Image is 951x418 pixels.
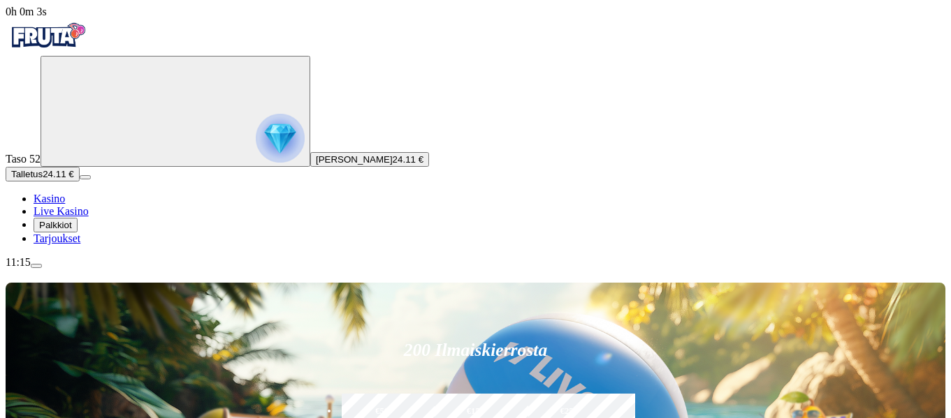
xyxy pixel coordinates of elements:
a: Kasino [34,193,65,204]
span: 11:15 [6,256,31,268]
button: menu [31,264,42,268]
span: user session time [6,6,47,17]
span: Talletus [11,169,43,179]
a: Fruta [6,43,89,55]
img: reward progress [256,114,305,163]
button: menu [80,175,91,179]
a: Tarjoukset [34,232,80,244]
button: reward progress [41,56,310,167]
img: Fruta [6,18,89,53]
span: [PERSON_NAME] [316,154,393,165]
nav: Main menu [6,193,945,245]
span: Taso 52 [6,153,41,165]
nav: Primary [6,18,945,245]
button: Talletusplus icon24.11 € [6,167,80,181]
span: Palkkiot [39,220,72,230]
a: Live Kasino [34,205,89,217]
button: [PERSON_NAME]24.11 € [310,152,429,167]
span: 24.11 € [393,154,423,165]
span: 24.11 € [43,169,73,179]
button: Palkkiot [34,218,78,232]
